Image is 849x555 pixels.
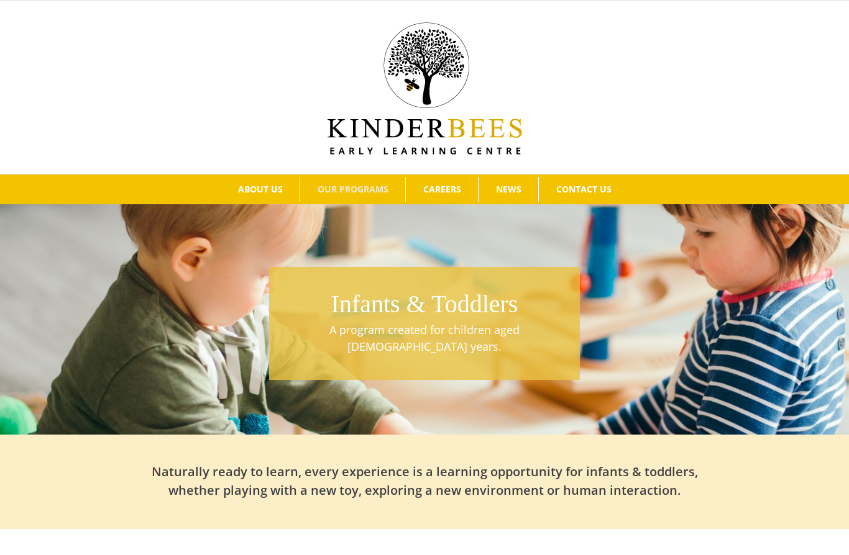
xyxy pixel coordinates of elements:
[406,177,478,202] a: CAREERS
[275,287,574,322] h1: Infants & Toddlers
[151,463,698,500] h2: Naturally ready to learn, every experience is a learning opportunity for infants & toddlers, whet...
[318,185,388,194] span: OUR PROGRAMS
[479,177,538,202] a: NEWS
[300,177,405,202] a: OUR PROGRAMS
[221,177,300,202] a: ABOUT US
[238,185,283,194] span: ABOUT US
[556,185,612,194] span: CONTACT US
[19,174,830,204] nav: Main Menu
[539,177,628,202] a: CONTACT US
[423,185,461,194] span: CAREERS
[496,185,521,194] span: NEWS
[275,322,574,355] p: A program created for children aged [DEMOGRAPHIC_DATA] years.
[328,22,522,155] img: Kinder Bees Logo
